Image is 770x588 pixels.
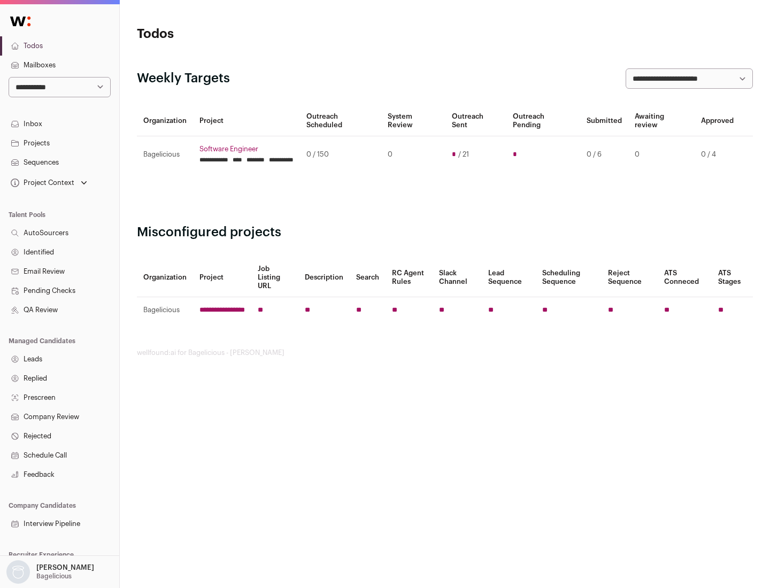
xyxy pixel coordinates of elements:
[712,258,753,297] th: ATS Stages
[137,349,753,357] footer: wellfound:ai for Bagelicious - [PERSON_NAME]
[458,150,469,159] span: / 21
[193,258,251,297] th: Project
[386,258,432,297] th: RC Agent Rules
[6,560,30,584] img: nopic.png
[445,106,507,136] th: Outreach Sent
[300,136,381,173] td: 0 / 150
[580,106,628,136] th: Submitted
[193,106,300,136] th: Project
[4,560,96,584] button: Open dropdown
[9,179,74,187] div: Project Context
[381,106,445,136] th: System Review
[137,258,193,297] th: Organization
[137,297,193,323] td: Bagelicious
[137,136,193,173] td: Bagelicious
[4,11,36,32] img: Wellfound
[36,572,72,581] p: Bagelicious
[381,136,445,173] td: 0
[199,145,294,153] a: Software Engineer
[137,106,193,136] th: Organization
[36,563,94,572] p: [PERSON_NAME]
[628,136,695,173] td: 0
[695,136,740,173] td: 0 / 4
[536,258,602,297] th: Scheduling Sequence
[580,136,628,173] td: 0 / 6
[9,175,89,190] button: Open dropdown
[628,106,695,136] th: Awaiting review
[137,70,230,87] h2: Weekly Targets
[137,224,753,241] h2: Misconfigured projects
[433,258,482,297] th: Slack Channel
[602,258,658,297] th: Reject Sequence
[137,26,342,43] h1: Todos
[251,258,298,297] th: Job Listing URL
[695,106,740,136] th: Approved
[506,106,580,136] th: Outreach Pending
[350,258,386,297] th: Search
[482,258,536,297] th: Lead Sequence
[658,258,711,297] th: ATS Conneced
[298,258,350,297] th: Description
[300,106,381,136] th: Outreach Scheduled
